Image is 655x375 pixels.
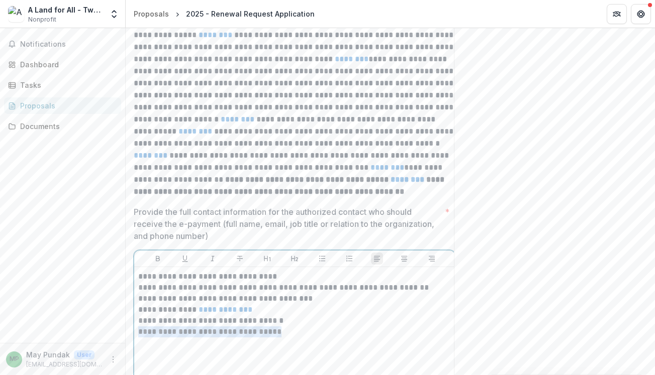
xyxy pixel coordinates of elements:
button: Heading 1 [261,253,273,265]
a: Proposals [4,97,121,114]
button: Align Left [371,253,383,265]
div: 2025 - Renewal Request Application [186,9,315,19]
button: Bullet List [316,253,328,265]
div: Documents [20,121,113,132]
div: Proposals [20,100,113,111]
button: Bold [152,253,164,265]
div: Proposals [134,9,169,19]
button: Notifications [4,36,121,52]
p: User [74,350,95,359]
button: More [107,353,119,365]
nav: breadcrumb [130,7,319,21]
button: Ordered List [343,253,355,265]
p: [EMAIL_ADDRESS][DOMAIN_NAME] [26,360,103,369]
button: Align Center [398,253,410,265]
button: Open entity switcher [107,4,121,24]
button: Heading 2 [289,253,301,265]
a: Documents [4,118,121,135]
div: Dashboard [20,59,113,70]
div: A Land for All - Two States One Homeland [28,5,103,15]
div: Tasks [20,80,113,90]
button: Get Help [631,4,651,24]
button: Strike [234,253,246,265]
a: Tasks [4,77,121,93]
span: Nonprofit [28,15,56,24]
button: Underline [179,253,191,265]
p: May Pundak [26,349,70,360]
button: Align Right [426,253,438,265]
p: Provide the full contact information for the authorized contact who should receive the e-payment ... [134,206,441,242]
button: Italicize [207,253,219,265]
div: May Pundak [10,356,19,362]
img: A Land for All - Two States One Homeland [8,6,24,22]
a: Proposals [130,7,173,21]
span: Notifications [20,40,117,49]
a: Dashboard [4,56,121,73]
button: Partners [607,4,627,24]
